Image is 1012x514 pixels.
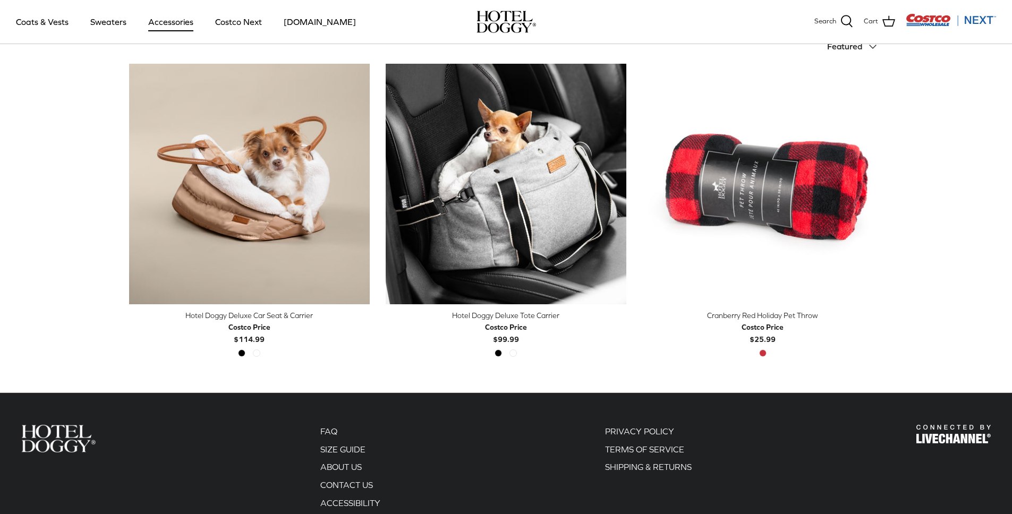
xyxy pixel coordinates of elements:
a: Hotel Doggy Deluxe Car Seat & Carrier [129,64,370,304]
a: PRIVACY POLICY [605,426,674,436]
a: Cranberry Red Holiday Pet Throw [642,64,883,304]
img: Hotel Doggy Costco Next [916,425,991,443]
div: Secondary navigation [594,425,702,514]
a: Cranberry Red Holiday Pet Throw Costco Price$25.99 [642,310,883,345]
a: SIZE GUIDE [320,444,365,454]
img: Costco Next [906,13,996,27]
div: Hotel Doggy Deluxe Tote Carrier [386,310,626,321]
a: TERMS OF SERVICE [605,444,684,454]
a: [DOMAIN_NAME] [274,4,365,40]
b: $25.99 [742,321,784,343]
div: Costco Price [742,321,784,333]
a: SHIPPING & RETURNS [605,462,692,472]
img: Hotel Doggy Costco Next [21,425,96,452]
a: Cart [864,15,895,29]
span: Featured [827,41,862,51]
a: Hotel Doggy Deluxe Car Seat & Carrier Costco Price$114.99 [129,310,370,345]
div: Cranberry Red Holiday Pet Throw [642,310,883,321]
div: Secondary navigation [310,425,391,514]
button: Featured [827,35,883,58]
a: ABOUT US [320,462,362,472]
div: Hotel Doggy Deluxe Car Seat & Carrier [129,310,370,321]
a: Sweaters [81,4,136,40]
a: Visit Costco Next [906,20,996,28]
img: hoteldoggycom [477,11,536,33]
a: Search [814,15,853,29]
span: Cart [864,16,878,27]
a: CONTACT US [320,480,373,490]
a: ACCESSIBILITY [320,498,380,508]
a: FAQ [320,426,337,436]
a: Hotel Doggy Deluxe Tote Carrier Costco Price$99.99 [386,310,626,345]
b: $99.99 [485,321,527,343]
div: Costco Price [228,321,270,333]
a: hoteldoggy.com hoteldoggycom [477,11,536,33]
a: Hotel Doggy Deluxe Tote Carrier [386,64,626,304]
b: $114.99 [228,321,270,343]
a: Accessories [139,4,203,40]
span: Search [814,16,836,27]
a: Coats & Vests [6,4,78,40]
a: Costco Next [206,4,271,40]
div: Costco Price [485,321,527,333]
